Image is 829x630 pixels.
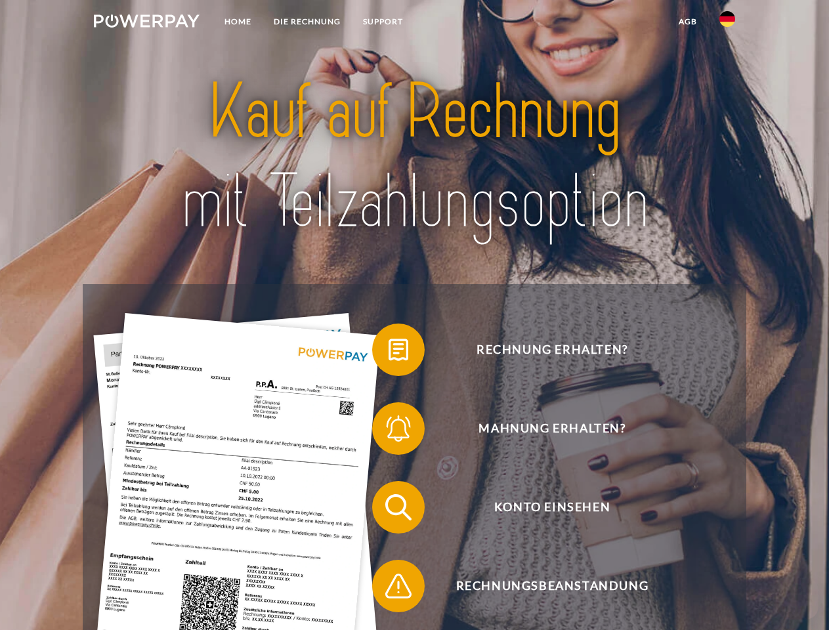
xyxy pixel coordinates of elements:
a: DIE RECHNUNG [263,10,352,33]
img: de [719,11,735,27]
img: qb_search.svg [382,491,415,524]
button: Rechnungsbeanstandung [372,560,713,612]
a: agb [668,10,708,33]
a: SUPPORT [352,10,414,33]
span: Konto einsehen [391,481,713,534]
img: logo-powerpay-white.svg [94,14,200,28]
span: Rechnungsbeanstandung [391,560,713,612]
iframe: Button to launch messaging window [776,577,818,619]
img: qb_bell.svg [382,412,415,445]
span: Mahnung erhalten? [391,402,713,455]
button: Konto einsehen [372,481,713,534]
button: Mahnung erhalten? [372,402,713,455]
img: qb_bill.svg [382,333,415,366]
a: Home [213,10,263,33]
img: title-powerpay_de.svg [125,63,704,251]
img: qb_warning.svg [382,570,415,602]
span: Rechnung erhalten? [391,324,713,376]
button: Rechnung erhalten? [372,324,713,376]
